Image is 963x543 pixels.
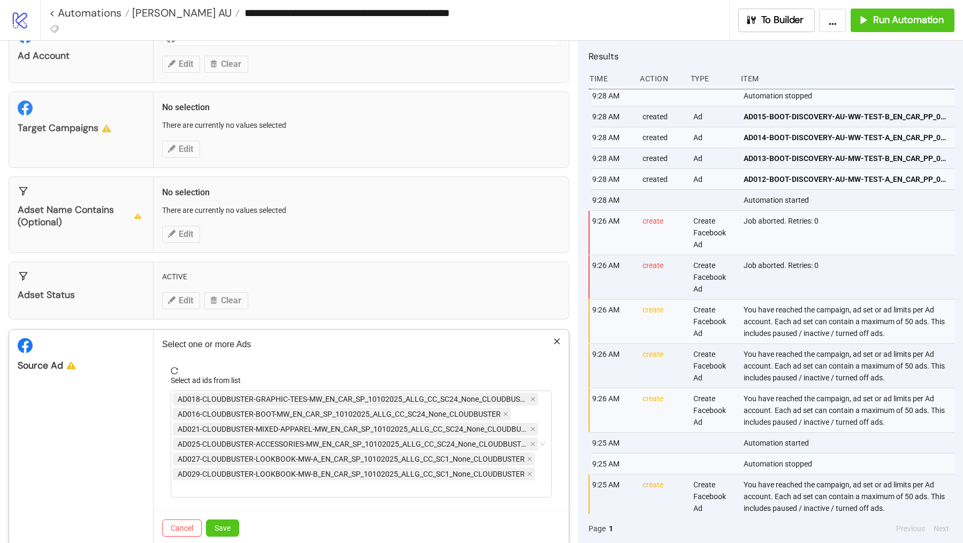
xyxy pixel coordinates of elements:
[591,388,634,432] div: 9:26 AM
[162,519,202,537] button: Cancel
[173,438,538,450] span: AD025-CLOUDBUSTER-ACCESSORIES-MW_EN_CAR_SP_10102025_ALLG_CC_SC24_None_CLOUDBUSTER
[178,468,525,480] span: AD029-CLOUDBUSTER-LOOKBOOK-MW-B_EN_CAR_SP_10102025_ALLG_CC_SC1_None_CLOUDBUSTER
[851,9,954,32] button: Run Automation
[641,255,684,299] div: create
[692,344,735,388] div: Create Facebook Ad
[744,106,950,127] a: AD015-BOOT-DISCOVERY-AU-WW-TEST-B_EN_CAR_PP_09102025_ALLG_CC_SC3_None_BOOTDISCOVERY
[206,519,239,537] button: Save
[591,148,634,169] div: 9:28 AM
[743,190,957,210] div: Automation started
[692,169,735,189] div: Ad
[743,344,957,388] div: You have reached the campaign, ad set or ad limits per Ad account. Each ad set can contain a maxi...
[606,523,616,534] button: 1
[641,106,684,127] div: created
[744,169,950,189] a: AD012-BOOT-DISCOVERY-AU-MW-TEST-A_EN_CAR_PP_09102025_ALLG_CC_SC3_None_BOOTDISCOVERY – Copy
[743,454,957,474] div: Automation stopped
[591,127,634,148] div: 9:28 AM
[692,148,735,169] div: Ad
[591,86,634,106] div: 9:28 AM
[591,300,634,343] div: 9:26 AM
[591,255,634,299] div: 9:26 AM
[744,111,950,123] span: AD015-BOOT-DISCOVERY-AU-WW-TEST-B_EN_CAR_PP_09102025_ALLG_CC_SC3_None_BOOTDISCOVERY
[641,344,684,388] div: create
[743,211,957,255] div: Job aborted. Retries: 0
[178,423,528,435] span: AD021-CLOUDBUSTER-MIXED-APPAREL-MW_EN_CAR_SP_10102025_ALLG_CC_SC24_None_CLOUDBUSTER
[692,300,735,343] div: Create Facebook Ad
[641,475,684,518] div: create
[588,49,954,63] h2: Results
[591,344,634,388] div: 9:26 AM
[641,211,684,255] div: create
[18,360,144,372] div: Source Ad
[692,211,735,255] div: Create Facebook Ad
[588,68,631,89] div: Time
[744,152,950,164] span: AD013-BOOT-DISCOVERY-AU-MW-TEST-B_EN_CAR_PP_09102025_ALLG_CC_SC3_None_BOOTDISCOVERY – Copy
[641,300,684,343] div: create
[173,423,538,435] span: AD021-CLOUDBUSTER-MIXED-APPAREL-MW_EN_CAR_SP_10102025_ALLG_CC_SC24_None_CLOUDBUSTER
[873,14,944,26] span: Run Automation
[692,255,735,299] div: Create Facebook Ad
[930,523,952,534] button: Next
[49,7,129,18] a: < Automations
[641,148,684,169] div: created
[692,127,735,148] div: Ad
[690,68,732,89] div: Type
[588,523,606,534] span: Page
[173,453,535,465] span: AD027-CLOUDBUSTER-LOOKBOOK-MW-A_EN_CAR_SP_10102025_ALLG_CC_SC1_None_CLOUDBUSTER
[530,441,536,447] span: close
[162,338,560,351] p: Select one or more Ads
[173,408,511,420] span: AD016-CLOUDBUSTER-BOOT-MW_EN_CAR_SP_10102025_ALLG_CC_SC24_None_CLOUDBUSTER
[743,388,957,432] div: You have reached the campaign, ad set or ad limits per Ad account. Each ad set can contain a maxi...
[503,411,508,417] span: close
[744,173,950,185] span: AD012-BOOT-DISCOVERY-AU-MW-TEST-A_EN_CAR_PP_09102025_ALLG_CC_SC3_None_BOOTDISCOVERY – Copy
[178,453,525,465] span: AD027-CLOUDBUSTER-LOOKBOOK-MW-A_EN_CAR_SP_10102025_ALLG_CC_SC1_None_CLOUDBUSTER
[591,106,634,127] div: 9:28 AM
[591,190,634,210] div: 9:28 AM
[129,6,232,20] span: [PERSON_NAME] AU
[744,148,950,169] a: AD013-BOOT-DISCOVERY-AU-MW-TEST-B_EN_CAR_PP_09102025_ALLG_CC_SC3_None_BOOTDISCOVERY – Copy
[740,68,954,89] div: Item
[761,14,804,26] span: To Builder
[129,7,240,18] a: [PERSON_NAME] AU
[591,433,634,453] div: 9:25 AM
[171,374,248,386] label: Select ad ids from list
[692,106,735,127] div: Ad
[591,454,634,474] div: 9:25 AM
[527,456,532,462] span: close
[178,408,501,420] span: AD016-CLOUDBUSTER-BOOT-MW_EN_CAR_SP_10102025_ALLG_CC_SC24_None_CLOUDBUSTER
[744,127,950,148] a: AD014-BOOT-DISCOVERY-AU-WW-TEST-A_EN_CAR_PP_09102025_ALLG_CC_SC3_None_BOOTDISCOVERY
[591,475,634,518] div: 9:25 AM
[530,426,536,432] span: close
[743,300,957,343] div: You have reached the campaign, ad set or ad limits per Ad account. Each ad set can contain a maxi...
[743,433,957,453] div: Automation started
[527,471,532,477] span: close
[743,255,957,299] div: Job aborted. Retries: 0
[738,9,815,32] button: To Builder
[530,396,536,402] span: close
[893,523,928,534] button: Previous
[173,468,535,480] span: AD029-CLOUDBUSTER-LOOKBOOK-MW-B_EN_CAR_SP_10102025_ALLG_CC_SC1_None_CLOUDBUSTER
[178,438,528,450] span: AD025-CLOUDBUSTER-ACCESSORIES-MW_EN_CAR_SP_10102025_ALLG_CC_SC24_None_CLOUDBUSTER
[173,393,538,406] span: AD018-CLOUDBUSTER-GRAPHIC-TEES-MW_EN_CAR_SP_10102025_ALLG_CC_SC24_None_CLOUDBUSTER
[641,388,684,432] div: create
[641,127,684,148] div: created
[215,524,231,532] span: Save
[553,338,561,345] span: close
[819,9,846,32] button: ...
[743,475,957,518] div: You have reached the campaign, ad set or ad limits per Ad account. Each ad set can contain a maxi...
[744,132,950,143] span: AD014-BOOT-DISCOVERY-AU-WW-TEST-A_EN_CAR_PP_09102025_ALLG_CC_SC3_None_BOOTDISCOVERY
[692,388,735,432] div: Create Facebook Ad
[692,475,735,518] div: Create Facebook Ad
[171,367,552,374] span: reload
[171,524,193,532] span: Cancel
[743,86,957,106] div: Automation stopped
[591,169,634,189] div: 9:28 AM
[591,211,634,255] div: 9:26 AM
[641,169,684,189] div: created
[639,68,682,89] div: Action
[178,393,528,405] span: AD018-CLOUDBUSTER-GRAPHIC-TEES-MW_EN_CAR_SP_10102025_ALLG_CC_SC24_None_CLOUDBUSTER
